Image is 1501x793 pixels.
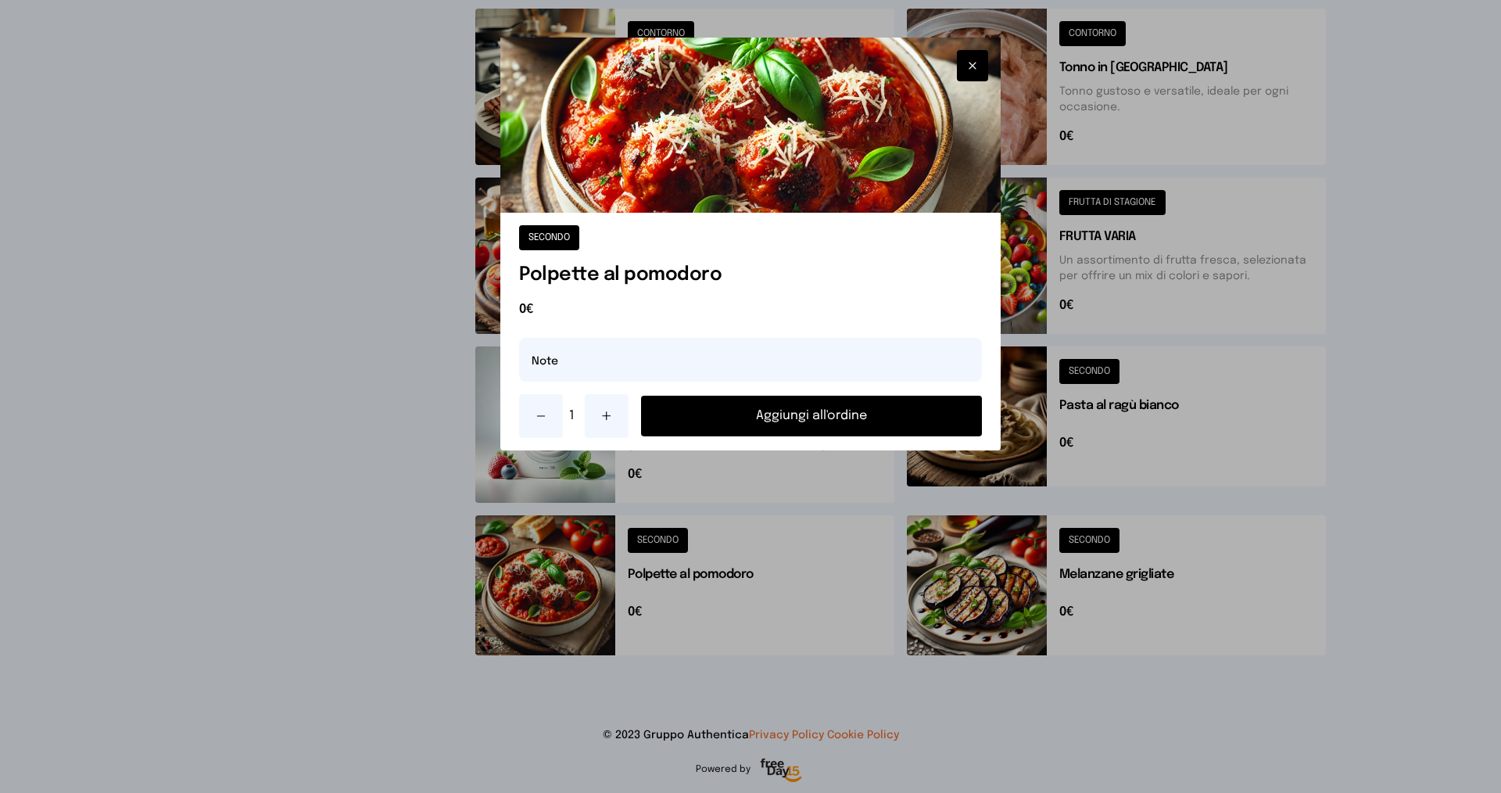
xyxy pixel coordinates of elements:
button: SECONDO [519,225,579,250]
h1: Polpette al pomodoro [519,263,982,288]
span: 1 [569,407,579,425]
button: Aggiungi all'ordine [641,396,982,436]
span: 0€ [519,300,982,319]
img: Polpette al pomodoro [500,38,1001,213]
